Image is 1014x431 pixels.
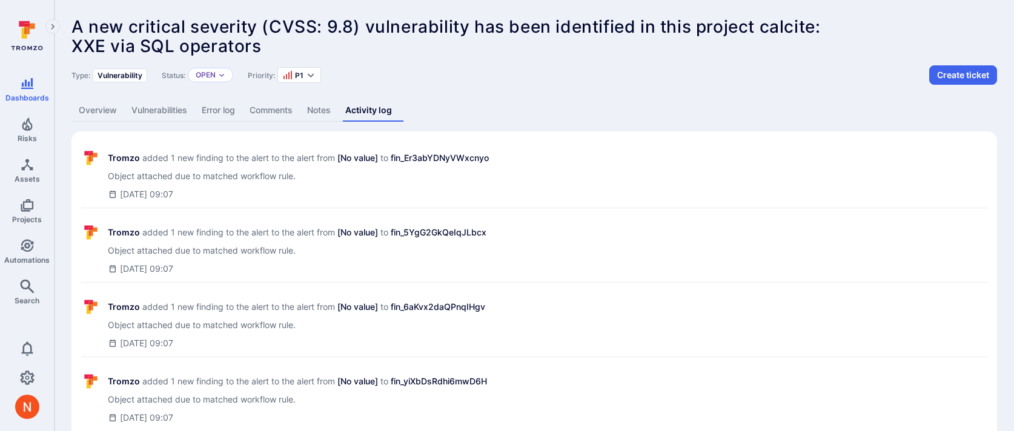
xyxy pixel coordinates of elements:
span: from [317,152,335,164]
span: to the alert [271,301,314,313]
span: Dashboards [5,93,49,102]
span: [DATE] 09:07 [120,412,173,424]
span: A new critical severity (CVSS: 9.8) vulnerability has been identified in this project calcite: [71,16,820,37]
span: [No value] [337,152,378,164]
span: added 1 new finding to the alert [142,226,269,239]
span: Object attached due to matched workflow rule. [108,319,485,331]
a: Error log [194,99,242,122]
span: fin_Er3abYDNyVWxcnyo [391,152,489,164]
span: from [317,375,335,387]
span: added 1 new finding to the alert [142,375,269,387]
span: to the alert [271,375,314,387]
a: Activity log [338,99,399,122]
a: Vulnerabilities [124,99,194,122]
span: Tromzo [108,226,140,239]
span: fin_6aKvx2daQPnqIHgv [391,301,485,313]
div: Alert tabs [71,99,997,122]
button: Create ticket [929,65,997,85]
i: Expand navigation menu [48,22,57,32]
span: to [380,152,388,164]
span: Assets [15,174,40,183]
span: to the alert [271,152,314,164]
span: added 1 new finding to the alert [142,152,269,164]
span: added 1 new finding to the alert [142,301,269,313]
span: Risks [18,134,37,143]
a: Notes [300,99,338,122]
span: Object attached due to matched workflow rule. [108,170,489,182]
span: to [380,375,388,387]
span: Projects [12,215,42,224]
button: Expand dropdown [218,71,225,79]
button: Expand dropdown [306,70,316,80]
a: Overview [71,99,124,122]
span: Automations [4,255,50,265]
span: to [380,301,388,313]
div: Neeren Patki [15,395,39,419]
span: Priority: [248,71,275,80]
a: Comments [242,99,300,122]
span: [No value] [337,226,378,239]
div: Vulnerability [93,68,147,82]
span: Search [15,296,39,305]
span: to the alert [271,226,314,239]
span: Tromzo [108,301,140,313]
span: [No value] [337,301,378,313]
span: fin_5YgG2GkQeIqJLbcx [391,226,486,239]
span: [DATE] 09:07 [120,263,173,275]
span: Tromzo [108,375,140,387]
span: to [380,226,388,239]
span: [DATE] 09:07 [120,188,173,200]
span: fin_yiXbDsRdhi6mwD6H [391,375,487,387]
span: XXE via SQL operators [71,36,262,56]
button: Expand navigation menu [45,19,60,34]
span: [DATE] 09:07 [120,337,173,349]
span: from [317,226,335,239]
span: Object attached due to matched workflow rule. [108,393,487,406]
span: P1 [295,71,303,80]
span: Tromzo [108,152,140,164]
span: Object attached due to matched workflow rule. [108,245,486,257]
button: P1 [283,70,303,80]
img: ACg8ocIprwjrgDQnDsNSk9Ghn5p5-B8DpAKWoJ5Gi9syOE4K59tr4Q=s96-c [15,395,39,419]
span: from [317,301,335,313]
button: Open [196,70,216,80]
span: Status: [162,71,185,80]
span: Type: [71,71,90,80]
span: [No value] [337,375,378,387]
